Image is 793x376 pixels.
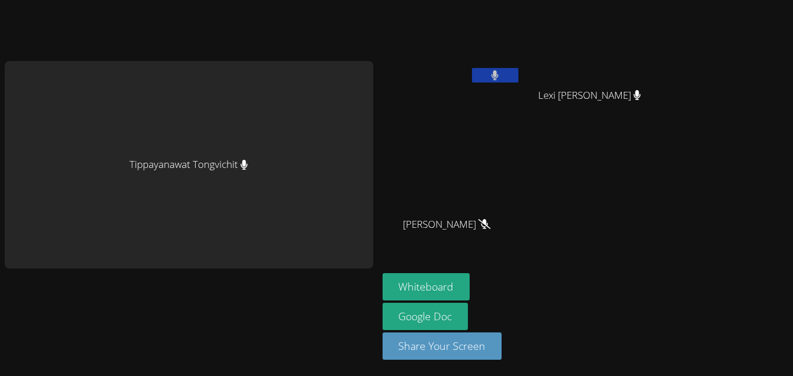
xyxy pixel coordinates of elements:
button: Whiteboard [383,273,470,300]
span: Lexi [PERSON_NAME] [538,87,641,104]
button: Share Your Screen [383,332,502,360]
a: Google Doc [383,303,468,330]
span: [PERSON_NAME] [403,216,491,233]
div: Tippayanawat Tongvichit [5,61,373,268]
